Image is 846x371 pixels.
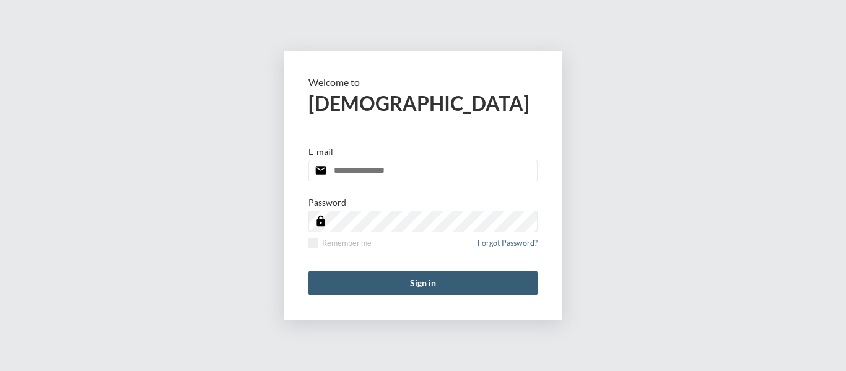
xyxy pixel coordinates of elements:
[478,238,538,255] a: Forgot Password?
[308,271,538,295] button: Sign in
[308,197,346,207] p: Password
[308,146,333,157] p: E-mail
[308,91,538,115] h2: [DEMOGRAPHIC_DATA]
[308,238,372,248] label: Remember me
[308,76,538,88] p: Welcome to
